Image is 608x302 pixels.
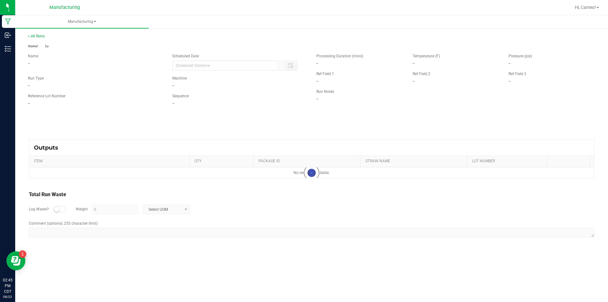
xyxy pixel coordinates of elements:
[509,72,526,76] span: Ref Field 3
[316,89,334,94] span: Run Notes
[316,61,318,66] span: --
[29,206,49,212] label: Log Waste?
[509,54,532,58] span: Pressure (psi)
[34,144,65,151] span: Outputs
[6,251,25,270] iframe: Resource center
[172,76,187,80] span: Machine
[316,97,318,101] span: --
[29,221,98,226] label: Comment (optional, 255 character limit)
[28,94,66,98] span: Reference Lot Number
[509,79,510,83] span: --
[15,15,149,29] a: Manufacturing
[316,54,363,58] span: Processing Duration (mins)
[19,250,26,258] iframe: Resource center unread badge
[413,61,415,66] span: --
[172,101,174,106] span: --
[3,277,12,294] p: 02:45 PM CDT
[172,94,189,98] span: Sequence
[5,32,11,38] inline-svg: Inbound
[29,191,594,198] div: Total Run Waste
[258,159,358,164] a: PACKAGE IDSortable
[472,159,545,164] a: LOT NUMBERSortable
[76,206,88,212] label: Weight
[28,61,30,66] span: --
[28,44,45,48] span: Started:
[316,72,334,76] span: Ref Field 1
[28,44,307,48] p: by
[413,79,415,83] span: --
[5,18,11,25] inline-svg: Manufacturing
[28,34,45,38] a: < All Runs
[365,159,465,164] a: STRAIN NAMESortable
[49,5,80,10] span: Manufacturing
[15,19,149,24] span: Manufacturing
[172,83,174,88] span: --
[413,54,440,58] span: Temperature (F)
[28,54,38,58] span: Name
[28,75,44,81] span: Run Type
[28,83,30,88] span: --
[28,101,30,106] span: --
[3,294,12,299] p: 08/22
[34,159,187,164] a: ITEMSortable
[316,79,318,83] span: --
[5,46,11,52] inline-svg: Inventory
[194,159,251,164] a: QTYSortable
[552,159,587,164] a: Sortable
[575,5,596,10] span: Hi, Cameo!
[413,72,430,76] span: Ref Field 2
[172,54,199,58] span: Scheduled Date
[509,61,510,66] span: --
